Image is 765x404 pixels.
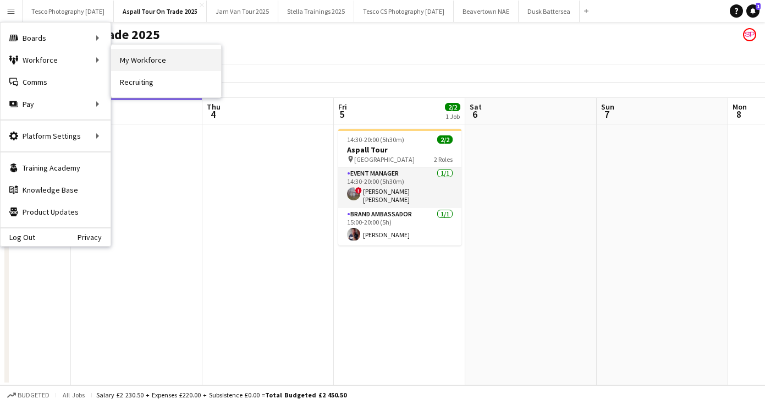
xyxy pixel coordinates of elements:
app-user-avatar: Soozy Peters [743,28,756,41]
span: Thu [207,102,221,112]
span: 6 [468,108,482,121]
button: Tesco CS Photography [DATE] [354,1,454,22]
button: Aspall Tour On Trade 2025 [114,1,207,22]
button: Tesco Photography [DATE] [23,1,114,22]
button: Dusk Battersea [519,1,580,22]
a: Recruiting [111,71,221,93]
a: Log Out [1,233,35,242]
div: Salary £2 230.50 + Expenses £220.00 + Subsistence £0.00 = [96,391,346,399]
a: My Workforce [111,49,221,71]
span: 2/2 [445,103,460,111]
a: Product Updates [1,201,111,223]
span: 2 Roles [434,155,453,163]
div: Boards [1,27,111,49]
span: 5 [337,108,347,121]
span: 7 [599,108,614,121]
a: Training Academy [1,157,111,179]
button: Stella Trainings 2025 [278,1,354,22]
div: Pay [1,93,111,115]
span: 1 [756,3,761,10]
span: All jobs [60,391,87,399]
span: Sun [601,102,614,112]
div: 1 Job [445,112,460,121]
button: Jam Van Tour 2025 [207,1,278,22]
a: Privacy [78,233,111,242]
span: 8 [731,108,747,121]
span: ! [355,187,362,194]
a: Comms [1,71,111,93]
app-card-role: Event Manager1/114:30-20:00 (5h30m)![PERSON_NAME] [PERSON_NAME] [338,167,461,208]
button: Beavertown NAE [454,1,519,22]
span: Mon [733,102,747,112]
span: Sat [470,102,482,112]
div: Workforce [1,49,111,71]
div: Platform Settings [1,125,111,147]
app-card-role: Brand Ambassador1/115:00-20:00 (5h)[PERSON_NAME] [338,208,461,245]
button: Budgeted [5,389,51,401]
span: Fri [338,102,347,112]
span: Total Budgeted £2 450.50 [265,391,346,399]
span: [GEOGRAPHIC_DATA] [354,155,415,163]
a: Knowledge Base [1,179,111,201]
a: 1 [746,4,760,18]
h3: Aspall Tour [338,145,461,155]
span: Budgeted [18,391,49,399]
span: 2/2 [437,135,453,144]
app-job-card: 14:30-20:00 (5h30m)2/2Aspall Tour [GEOGRAPHIC_DATA]2 RolesEvent Manager1/114:30-20:00 (5h30m)![PE... [338,129,461,245]
span: 4 [205,108,221,121]
span: 14:30-20:00 (5h30m) [347,135,404,144]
